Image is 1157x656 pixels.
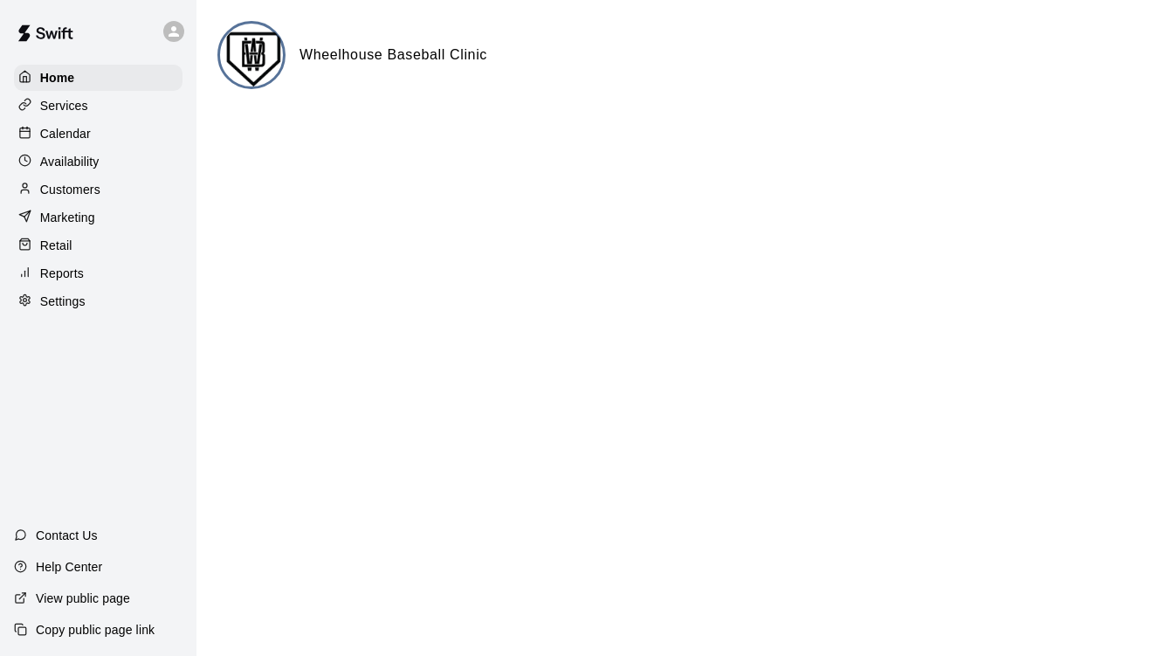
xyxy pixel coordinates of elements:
a: Marketing [14,204,183,231]
p: Settings [40,293,86,310]
p: Contact Us [36,527,98,544]
p: Reports [40,265,84,282]
p: Copy public page link [36,621,155,639]
p: Home [40,69,75,86]
img: Wheelhouse Baseball Clinic logo [220,24,286,89]
a: Retail [14,232,183,259]
p: Services [40,97,88,114]
p: Marketing [40,209,95,226]
a: Availability [14,148,183,175]
a: Services [14,93,183,119]
p: View public page [36,590,130,607]
p: Calendar [40,125,91,142]
p: Customers [40,181,100,198]
h6: Wheelhouse Baseball Clinic [300,44,487,66]
a: Reports [14,260,183,287]
p: Availability [40,153,100,170]
a: Calendar [14,121,183,147]
p: Retail [40,237,72,254]
a: Customers [14,176,183,203]
p: Help Center [36,558,102,576]
a: Home [14,65,183,91]
a: Settings [14,288,183,314]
